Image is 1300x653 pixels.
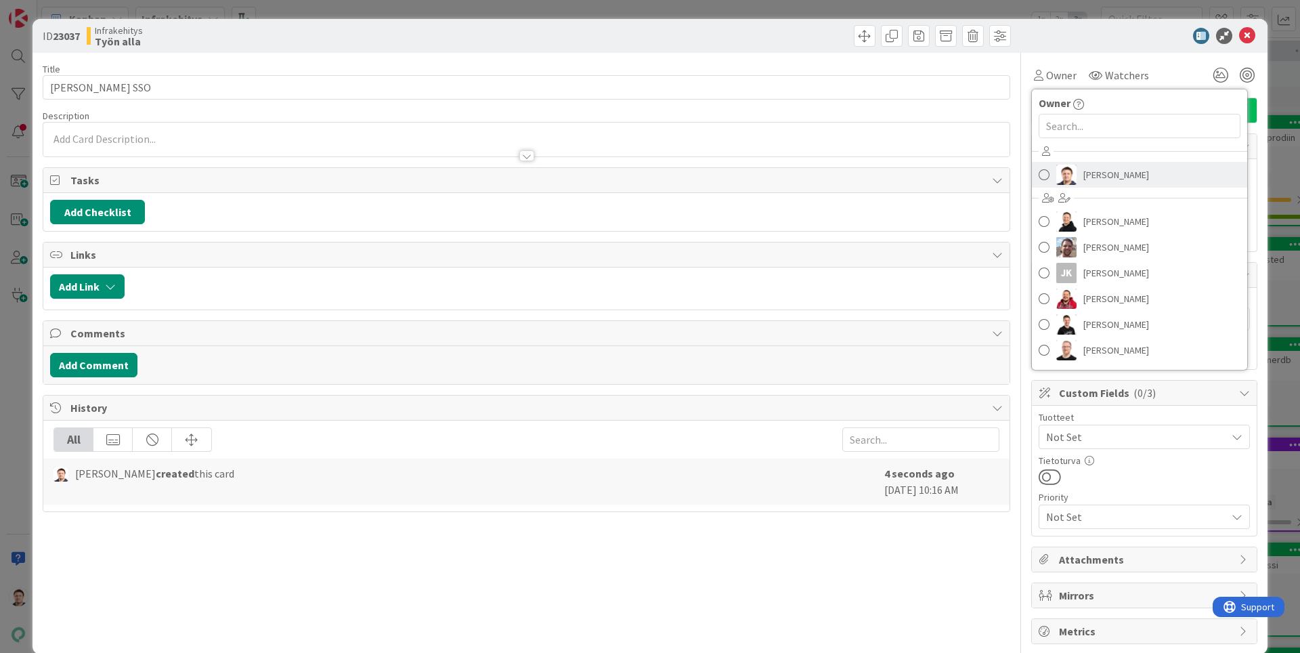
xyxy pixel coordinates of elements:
[1059,587,1232,604] span: Mirrors
[1056,263,1077,283] div: JK
[1059,385,1232,401] span: Custom Fields
[43,28,80,44] span: ID
[75,465,234,482] span: [PERSON_NAME] this card
[1032,260,1247,286] a: JK[PERSON_NAME]
[1083,211,1149,232] span: [PERSON_NAME]
[1032,312,1247,337] a: JV[PERSON_NAME]
[1133,386,1156,400] span: ( 0/3 )
[1059,623,1232,639] span: Metrics
[50,353,137,377] button: Add Comment
[53,29,80,43] b: 23037
[1056,289,1077,309] img: JS
[1056,314,1077,335] img: JV
[28,2,62,18] span: Support
[1059,551,1232,568] span: Attachments
[1056,211,1077,232] img: AN
[1039,413,1250,422] div: Tuotteet
[1105,67,1149,83] span: Watchers
[43,110,89,122] span: Description
[1032,209,1247,234] a: AN[PERSON_NAME]
[1039,492,1250,502] div: Priority
[1083,340,1149,360] span: [PERSON_NAME]
[50,200,145,224] button: Add Checklist
[884,465,999,498] div: [DATE] 10:16 AM
[1056,165,1077,185] img: TG
[43,75,1010,100] input: type card name here...
[1032,363,1247,389] a: MH[PERSON_NAME]
[50,274,125,299] button: Add Link
[95,25,143,36] span: Infrakehitys
[95,36,143,47] b: Työn alla
[1083,263,1149,283] span: [PERSON_NAME]
[1083,314,1149,335] span: [PERSON_NAME]
[884,467,955,480] b: 4 seconds ago
[70,247,985,263] span: Links
[43,63,60,75] label: Title
[1032,337,1247,363] a: LL[PERSON_NAME]
[70,172,985,188] span: Tasks
[1083,237,1149,257] span: [PERSON_NAME]
[1039,456,1250,465] div: Tietoturva
[1056,340,1077,360] img: LL
[1039,114,1240,138] input: Search...
[53,467,68,482] img: TG
[1032,162,1247,188] a: TG[PERSON_NAME]
[54,428,93,451] div: All
[1046,429,1226,445] span: Not Set
[1046,507,1219,526] span: Not Set
[842,427,999,452] input: Search...
[1046,67,1077,83] span: Owner
[156,467,194,480] b: created
[1039,95,1070,111] span: Owner
[1032,286,1247,312] a: JS[PERSON_NAME]
[1056,237,1077,257] img: ET
[1083,289,1149,309] span: [PERSON_NAME]
[70,325,985,341] span: Comments
[1083,165,1149,185] span: [PERSON_NAME]
[70,400,985,416] span: History
[1032,234,1247,260] a: ET[PERSON_NAME]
